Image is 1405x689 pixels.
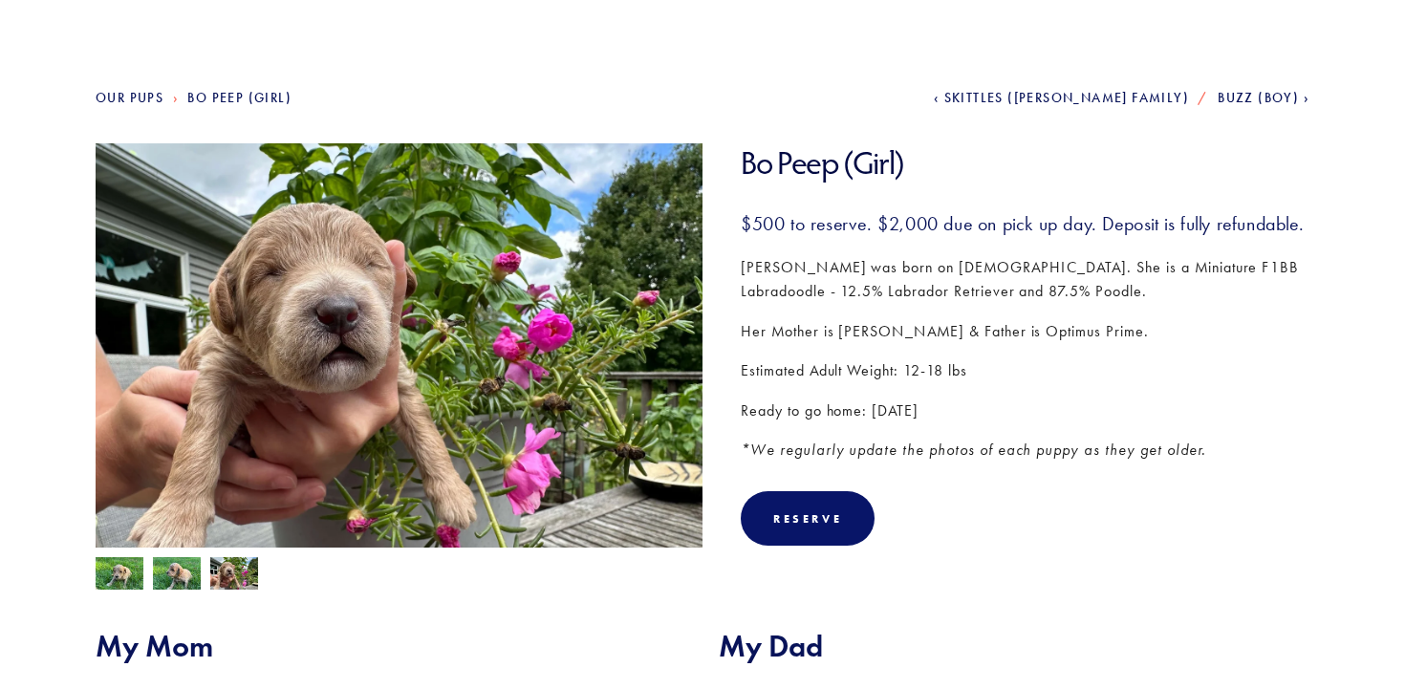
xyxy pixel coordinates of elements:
[96,90,163,106] a: Our Pups
[741,255,1309,304] p: [PERSON_NAME] was born on [DEMOGRAPHIC_DATA]. She is a Miniature F1BB Labradoodle - 12.5% Labrado...
[934,90,1189,106] a: Skittles ([PERSON_NAME] Family)
[773,511,842,526] div: Reserve
[741,358,1309,383] p: Estimated Adult Weight: 12-18 lbs
[741,211,1309,236] h3: $500 to reserve. $2,000 due on pick up day. Deposit is fully refundable.
[741,491,875,546] div: Reserve
[741,398,1309,423] p: Ready to go home: [DATE]
[187,90,292,106] a: Bo Peep (Girl)
[741,143,1309,183] h1: Bo Peep (Girl)
[741,319,1309,344] p: Her Mother is [PERSON_NAME] & Father is Optimus Prime.
[96,143,702,598] img: Bo Peep 1.jpg
[96,628,686,664] h2: My Mom
[741,441,1206,459] em: *We regularly update the photos of each puppy as they get older.
[153,557,201,593] img: Bo Peep 3.jpg
[96,557,143,593] img: Bo Peep 2.jpg
[1218,90,1299,106] span: Buzz (Boy)
[210,557,258,593] img: Bo Peep 1.jpg
[1218,90,1309,106] a: Buzz (Boy)
[719,628,1309,664] h2: My Dad
[944,90,1189,106] span: Skittles ([PERSON_NAME] Family)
